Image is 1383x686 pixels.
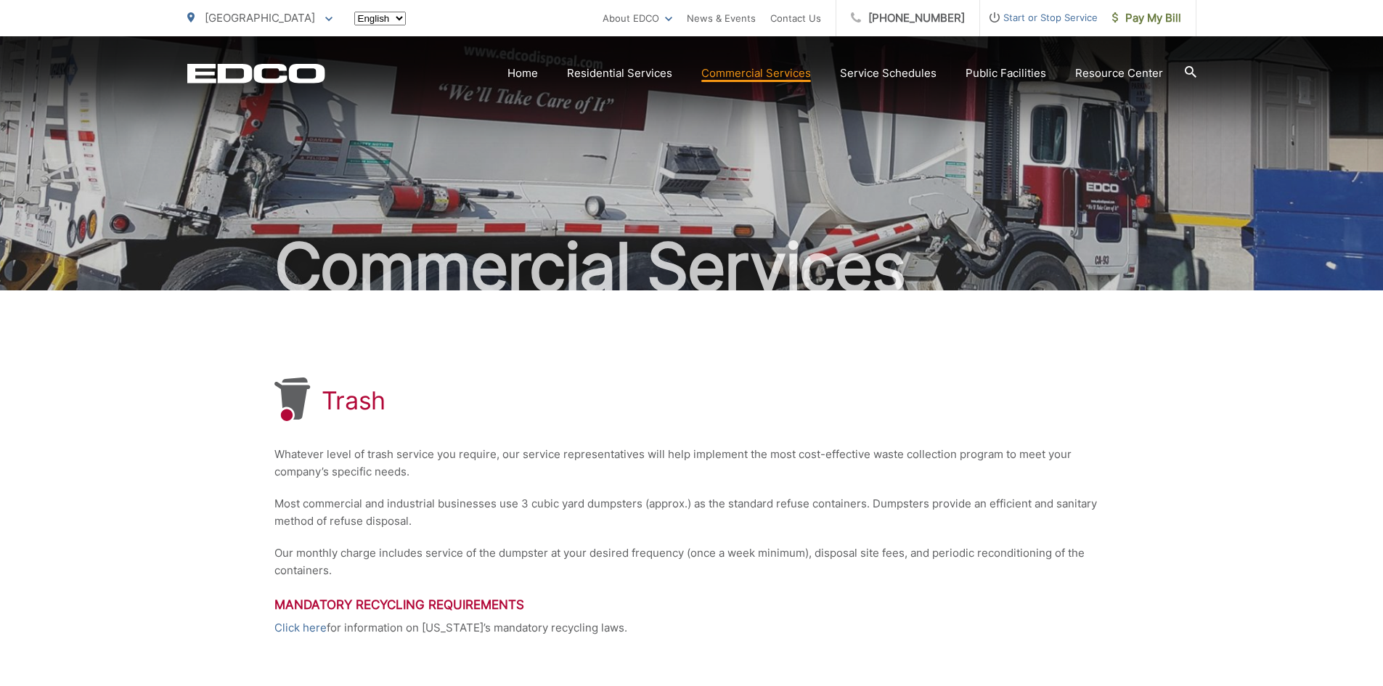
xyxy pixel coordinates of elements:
[840,65,937,82] a: Service Schedules
[701,65,811,82] a: Commercial Services
[274,619,1109,637] p: for information on [US_STATE]’s mandatory recycling laws.
[274,446,1109,481] p: Whatever level of trash service you require, our service representatives will help implement the ...
[1112,9,1181,27] span: Pay My Bill
[567,65,672,82] a: Residential Services
[1075,65,1163,82] a: Resource Center
[274,495,1109,530] p: Most commercial and industrial businesses use 3 cubic yard dumpsters (approx.) as the standard re...
[687,9,756,27] a: News & Events
[603,9,672,27] a: About EDCO
[507,65,538,82] a: Home
[274,544,1109,579] p: Our monthly charge includes service of the dumpster at your desired frequency (once a week minimu...
[274,619,327,637] a: Click here
[354,12,406,25] select: Select a language
[966,65,1046,82] a: Public Facilities
[205,11,315,25] span: [GEOGRAPHIC_DATA]
[187,63,325,83] a: EDCD logo. Return to the homepage.
[274,597,1109,612] h3: Mandatory Recycling Requirements
[187,231,1196,303] h2: Commercial Services
[770,9,821,27] a: Contact Us
[322,386,386,415] h1: Trash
